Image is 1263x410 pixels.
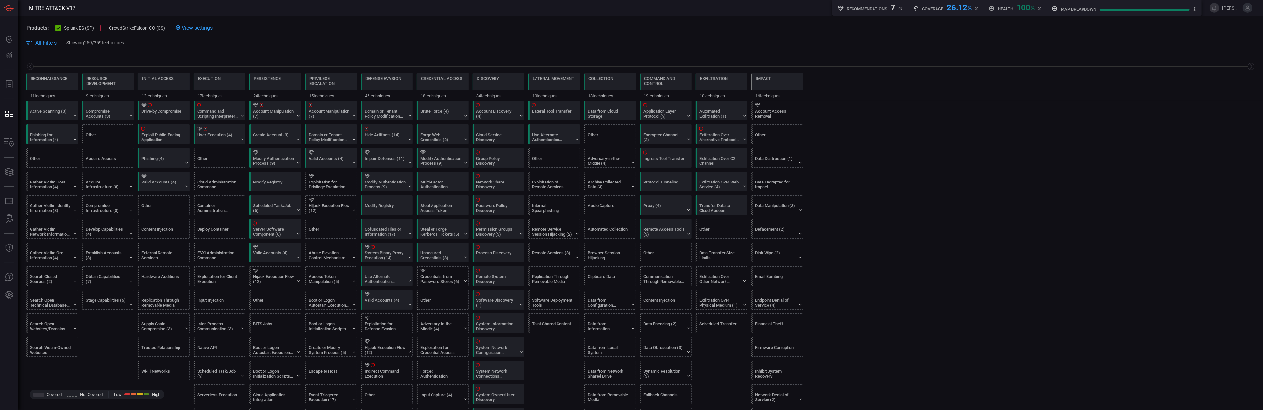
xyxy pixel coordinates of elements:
div: T1669: Wi-Fi Networks (Not covered) [138,361,190,380]
div: T1056: Input Capture (Not covered) [417,384,469,404]
div: T1027: Obfuscated Files or Information [361,219,413,239]
div: T1593: Search Open Websites/Domains (Not covered) [26,313,78,333]
div: T1573: Encrypted Channel [640,124,692,144]
span: All Filters [35,40,57,46]
div: T1561: Disk Wipe (Not covered) [751,243,803,262]
div: 15 techniques [305,90,357,101]
div: T1648: Serverless Execution (Not covered) [194,384,245,404]
div: T1490: Inhibit System Recovery (Not covered) [751,361,803,380]
div: T1057: Process Discovery [473,243,524,262]
div: Group Policy Discovery [476,156,517,166]
div: T1674: Input Injection (Not covered) [194,290,245,310]
div: Exfiltration Over Alternative Protocol (3) [699,132,740,142]
div: 34 techniques [473,90,524,101]
div: T1041: Exfiltration Over C2 Channel [696,148,747,168]
div: TA0006: Credential Access [417,73,469,101]
div: TA0011: Command and Control [640,73,692,101]
div: T1091: Replication Through Removable Media (Not covered) [138,290,190,310]
div: T1078: Valid Accounts [305,148,357,168]
div: T1199: Trusted Relationship (Not covered) [138,337,190,357]
div: 100 [1017,3,1035,11]
div: User Execution (4) [197,132,238,142]
div: T1547: Boot or Logon Autostart Execution (Not covered) [249,337,301,357]
button: All Filters [26,40,57,46]
div: T1030: Data Transfer Size Limits (Not covered) [696,243,747,262]
h5: Health [998,6,1013,11]
h5: Coverage [922,6,944,11]
div: Create Account (3) [253,132,294,142]
div: T1591: Gather Victim Org Information (Not covered) [26,243,78,262]
div: T1486: Data Encrypted for Impact (Not covered) [751,172,803,191]
div: T1610: Deploy Container (Not covered) [194,219,245,239]
div: T1112: Modify Registry [361,195,413,215]
h5: Recommendations [847,6,888,11]
div: 7 [891,3,895,11]
div: T1018: Remote System Discovery [473,266,524,286]
div: T1675: ESXi Administration Command (Not covered) [194,243,245,262]
div: TA0040: Impact [751,73,803,101]
div: T1498: Network Denial of Service (Not covered) [751,384,803,404]
button: CrowdStrikeFalcon-CO (CS) [100,24,165,31]
div: T1557: Adversary-in-the-Middle (Not covered) [417,313,469,333]
div: T1078: Valid Accounts [361,290,413,310]
div: T1588: Obtain Capabilities (Not covered) [82,266,134,286]
div: T1567: Exfiltration Over Web Service [696,172,747,191]
div: T1528: Steal Application Access Token [417,195,469,215]
div: Multi-Factor Authentication Request Generation [420,180,461,189]
div: Other (Not covered) [696,219,747,239]
div: Resource Development [86,76,130,86]
div: T1557: Adversary-in-the-Middle (Not covered) [584,148,636,168]
div: Network Share Discovery [476,180,517,189]
div: Cloud Service Discovery [476,132,517,142]
div: T1037: Boot or Logon Initialization Scripts (Not covered) [305,313,357,333]
span: % [1030,5,1035,11]
button: Threat Intelligence [1,240,17,256]
div: T1059: Command and Scripting Interpreter [194,101,245,120]
div: Discovery [477,76,499,81]
span: MITRE ATT&CK V17 [29,5,75,11]
div: T1195: Supply Chain Compromise (Not covered) [138,313,190,333]
div: Exploit Public-Facing Application [141,132,182,142]
div: Data from Cloud Storage [588,109,629,119]
div: Credential Access [421,76,462,81]
div: T1132: Data Encoding (Not covered) [640,313,692,333]
div: Domain or Tenant Policy Modification (2) [309,132,350,142]
div: T1048: Exfiltration Over Alternative Protocol [696,124,747,144]
span: View settings [182,25,213,31]
div: Other (Not covered) [751,124,803,144]
div: T1518: Software Discovery [473,290,524,310]
div: Modify Authentication Process (9) [365,180,406,189]
div: 19 techniques [640,90,692,101]
button: MITRE - Detection Posture [1,106,17,121]
div: T1218: System Binary Proxy Execution [361,243,413,262]
div: Phishing for Information (4) [30,132,71,142]
div: T1570: Lateral Tool Transfer [528,101,580,120]
div: Reconnaissance [31,76,67,81]
div: T1555: Credentials from Password Stores [417,266,469,286]
span: Splunk ES (SP) [64,25,94,31]
div: T1657: Financial Theft (Not covered) [751,313,803,333]
div: TA0005: Defense Evasion [361,73,413,101]
div: T1190: Exploit Public-Facing Application [138,124,190,144]
div: T1069: Permission Groups Discovery [473,219,524,239]
div: View settings [175,24,213,32]
div: T1053: Scheduled Task/Job (Not covered) [194,361,245,380]
div: TA0043: Reconnaissance [26,73,78,101]
div: Other [755,132,796,142]
div: T1001: Data Obfuscation (Not covered) [640,337,692,357]
div: T1564: Hide Artifacts [361,124,413,144]
div: T1071: Application Layer Protocol [640,101,692,120]
div: Other [588,132,629,142]
button: Cards [1,164,17,180]
div: Impair Defenses (11) [365,156,406,166]
div: Lateral Tool Transfer [532,109,573,119]
div: T1562: Impair Defenses [361,148,413,168]
div: Modify Registry [253,180,294,189]
div: T1203: Exploitation for Client Execution (Not covered) [194,266,245,286]
div: 12 techniques [138,90,190,101]
div: Brute Force (4) [420,109,461,119]
div: Other (Not covered) [194,148,245,168]
div: T1589: Gather Victim Identity Information (Not covered) [26,195,78,215]
div: T1499: Endpoint Denial of Service (Not covered) [751,290,803,310]
div: T1606: Forge Web Credentials [417,124,469,144]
